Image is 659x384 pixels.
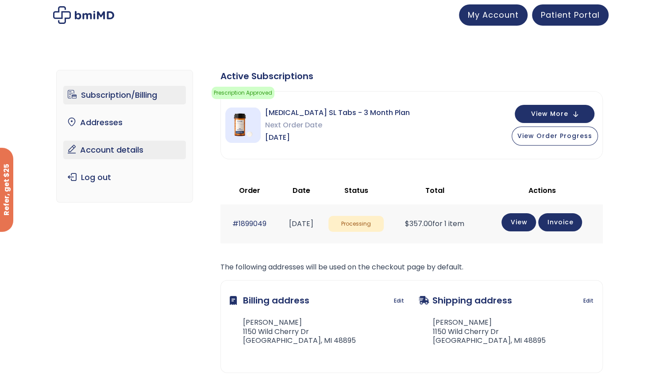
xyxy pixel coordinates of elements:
[459,4,528,26] a: My Account
[220,261,603,273] p: The following addresses will be used on the checkout page by default.
[63,168,186,187] a: Log out
[583,295,593,307] a: Edit
[289,219,313,229] time: [DATE]
[468,9,519,20] span: My Account
[63,113,186,132] a: Addresses
[328,216,384,232] span: Processing
[538,213,582,231] a: Invoice
[517,131,592,140] span: View Order Progress
[230,289,309,311] h3: Billing address
[419,318,546,346] address: [PERSON_NAME] 1150 Wild Cherry Dr [GEOGRAPHIC_DATA], MI 48895
[220,70,603,82] div: Active Subscriptions
[405,219,409,229] span: $
[232,219,266,229] a: #1899049
[532,4,609,26] a: Patient Portal
[405,219,432,229] span: 357.00
[425,185,444,196] span: Total
[63,141,186,159] a: Account details
[230,318,356,346] address: [PERSON_NAME] 1150 Wild Cherry Dr [GEOGRAPHIC_DATA], MI 48895
[344,185,368,196] span: Status
[531,111,568,117] span: View More
[212,87,274,99] span: Prescription Approved
[293,185,310,196] span: Date
[53,6,114,24] img: My account
[63,86,186,104] a: Subscription/Billing
[56,70,193,203] nav: Account pages
[265,107,410,119] span: [MEDICAL_DATA] SL Tabs - 3 Month Plan
[265,119,410,131] span: Next Order Date
[388,204,481,243] td: for 1 item
[541,9,600,20] span: Patient Portal
[501,213,536,231] a: View
[528,185,555,196] span: Actions
[419,289,512,311] h3: Shipping address
[394,295,404,307] a: Edit
[515,105,594,123] button: View More
[239,185,260,196] span: Order
[512,127,598,146] button: View Order Progress
[265,131,410,144] span: [DATE]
